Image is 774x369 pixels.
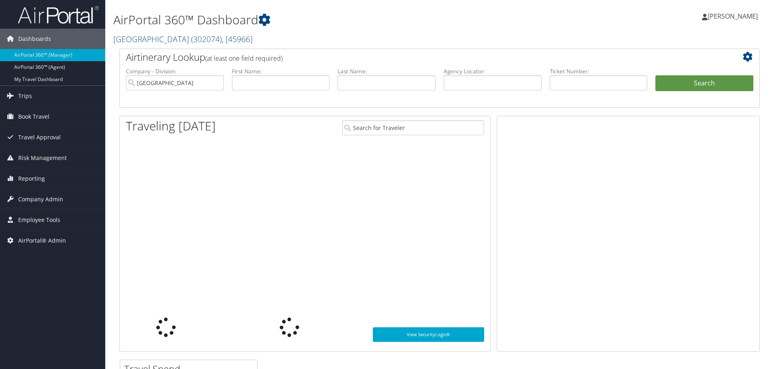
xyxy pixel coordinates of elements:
label: Company - Division: [126,67,224,75]
span: [PERSON_NAME] [708,12,758,21]
span: Employee Tools [18,210,60,230]
h2: Airtinerary Lookup [126,50,700,64]
span: AirPortal® Admin [18,230,66,251]
label: Last Name: [338,67,436,75]
label: First Name: [232,67,330,75]
h1: Traveling [DATE] [126,117,216,134]
span: Travel Approval [18,127,61,147]
label: Ticket Number: [550,67,648,75]
img: airportal-logo.png [18,5,99,24]
span: Book Travel [18,107,49,127]
a: [GEOGRAPHIC_DATA] [113,34,253,45]
span: Reporting [18,169,45,189]
span: Risk Management [18,148,67,168]
span: , [ 45966 ] [222,34,253,45]
span: Trips [18,86,32,106]
span: (at least one field required) [205,54,283,63]
span: Dashboards [18,29,51,49]
label: Agency Locator: [444,67,542,75]
input: Search for Traveler [342,120,484,135]
span: ( 302074 ) [191,34,222,45]
a: [PERSON_NAME] [702,4,766,28]
button: Search [655,75,753,92]
span: Company Admin [18,189,63,209]
h1: AirPortal 360™ Dashboard [113,11,549,28]
a: View SecurityLogic® [373,327,484,342]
